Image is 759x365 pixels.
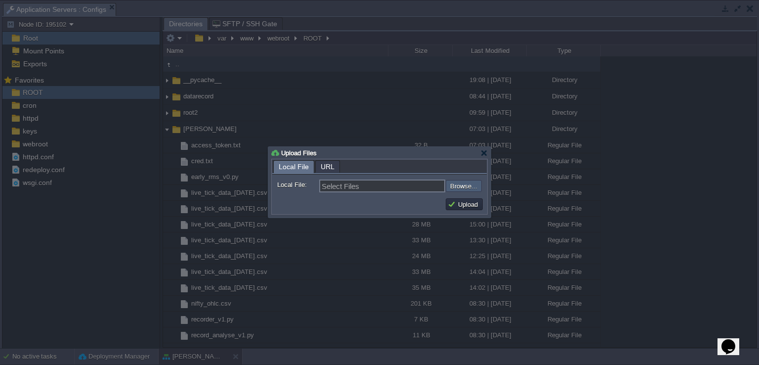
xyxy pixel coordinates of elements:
label: Local File: [277,180,318,190]
iframe: chat widget [717,325,749,355]
span: Upload Files [281,149,317,157]
button: Upload [448,200,481,209]
span: URL [321,161,335,173]
span: Local File [279,161,309,173]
